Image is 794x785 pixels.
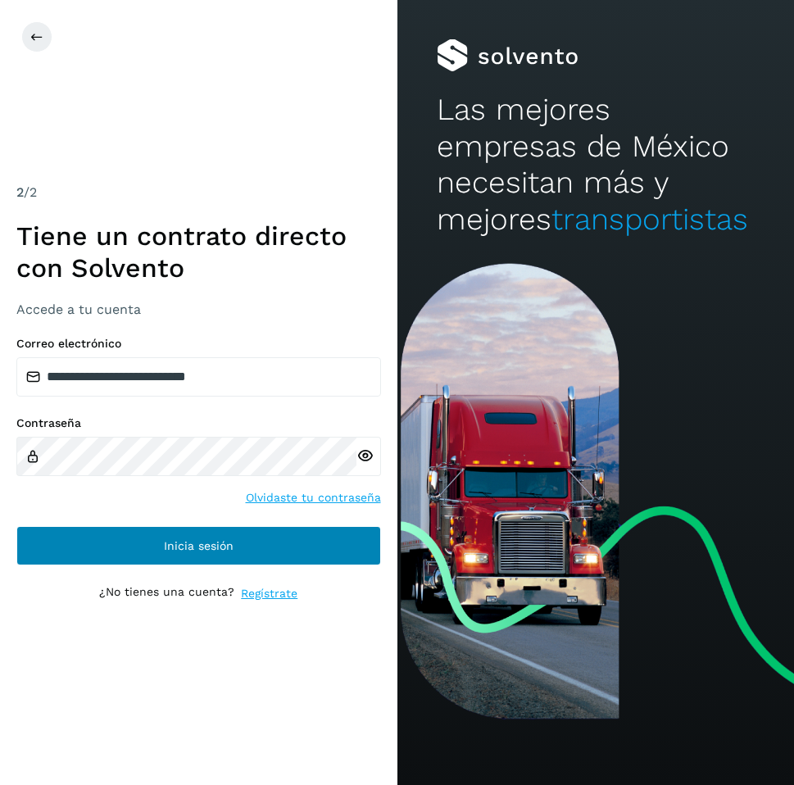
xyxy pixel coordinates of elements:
[16,526,381,565] button: Inicia sesión
[16,183,381,202] div: /2
[16,337,381,351] label: Correo electrónico
[99,585,234,602] p: ¿No tienes una cuenta?
[16,416,381,430] label: Contraseña
[16,302,381,317] h3: Accede a tu cuenta
[16,220,381,284] h1: Tiene un contrato directo con Solvento
[246,489,381,506] a: Olvidaste tu contraseña
[164,540,234,551] span: Inicia sesión
[241,585,297,602] a: Regístrate
[437,92,755,238] h2: Las mejores empresas de México necesitan más y mejores
[16,184,24,200] span: 2
[551,202,748,237] span: transportistas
